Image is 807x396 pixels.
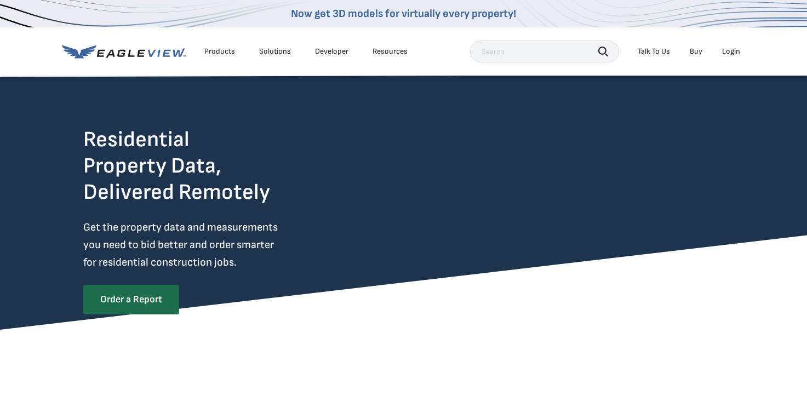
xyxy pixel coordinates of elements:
[259,47,291,56] div: Solutions
[690,47,702,56] a: Buy
[315,47,348,56] a: Developer
[373,47,408,56] div: Resources
[722,47,740,56] div: Login
[83,127,270,205] h2: Residential Property Data, Delivered Remotely
[204,47,235,56] div: Products
[470,41,619,62] input: Search
[83,219,323,271] p: Get the property data and measurements you need to bid better and order smarter for residential c...
[291,7,516,20] a: Now get 3D models for virtually every property!
[83,285,179,314] a: Order a Report
[638,47,670,56] div: Talk To Us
